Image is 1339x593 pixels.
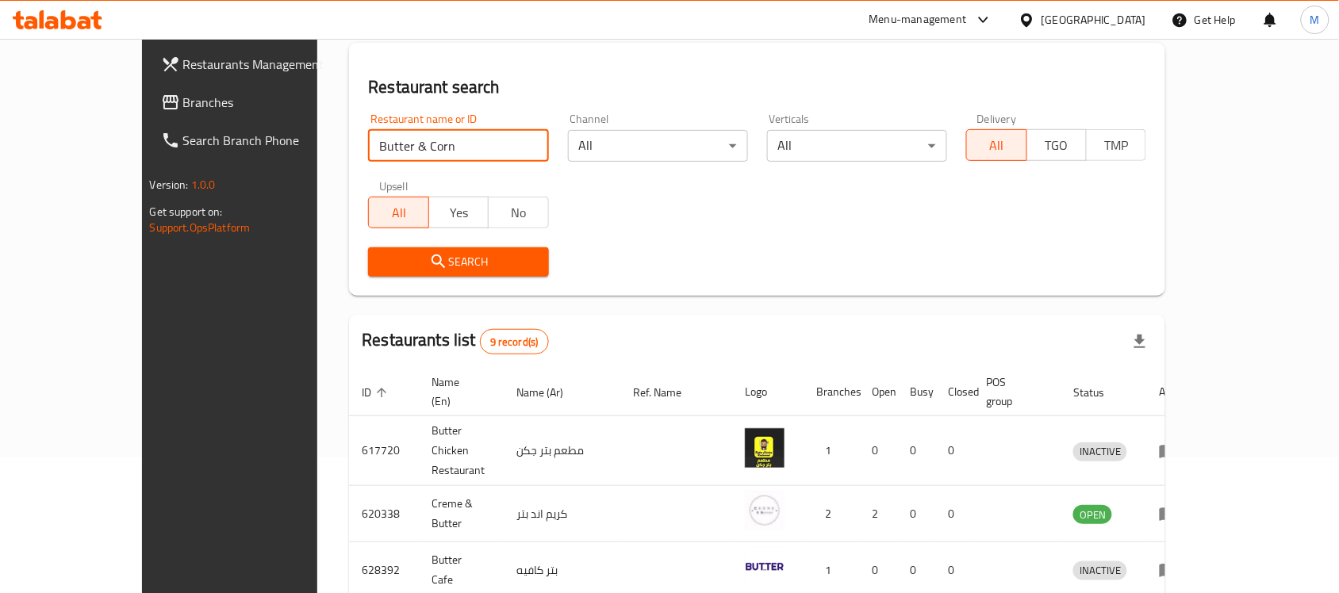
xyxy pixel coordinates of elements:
span: Search [381,252,535,272]
span: OPEN [1073,506,1112,524]
span: POS group [986,373,1042,411]
span: No [495,201,542,224]
td: 0 [897,416,935,486]
button: TMP [1086,129,1146,161]
span: Ref. Name [633,383,702,402]
th: Branches [804,368,859,416]
span: 9 record(s) [481,335,548,350]
div: [GEOGRAPHIC_DATA] [1042,11,1146,29]
button: TGO [1026,129,1087,161]
td: 617720 [349,416,419,486]
div: All [568,130,748,162]
th: Open [859,368,897,416]
span: Search Branch Phone [183,131,353,150]
img: Creme & Butter [745,491,785,530]
td: 0 [935,416,973,486]
span: Get support on: [150,201,223,222]
span: Name (Ar) [516,383,584,402]
div: Menu [1159,504,1188,523]
span: TGO [1034,134,1080,157]
div: Export file [1121,323,1159,361]
span: 1.0.0 [191,174,216,195]
td: 1 [804,416,859,486]
td: 2 [859,486,897,542]
td: 620338 [349,486,419,542]
span: Status [1073,383,1125,402]
span: Branches [183,93,353,112]
img: Butter Cafe [745,547,785,587]
div: All [767,130,947,162]
label: Delivery [977,113,1017,124]
span: TMP [1093,134,1140,157]
div: INACTIVE [1073,442,1127,461]
img: Butter Chicken Restaurant [745,428,785,468]
td: Butter Chicken Restaurant [419,416,504,486]
input: Search for restaurant name or ID.. [368,130,548,162]
button: All [966,129,1026,161]
a: Search Branch Phone [148,121,366,159]
span: Restaurants Management [183,55,353,74]
td: 0 [935,486,973,542]
h2: Restaurant search [368,75,1146,99]
td: مطعم بتر جكن [504,416,620,486]
span: All [973,134,1020,157]
td: 0 [897,486,935,542]
a: Branches [148,83,366,121]
div: Total records count [480,329,549,354]
th: Action [1146,368,1201,416]
span: M [1310,11,1320,29]
td: كريم اند بتر [504,486,620,542]
div: Menu-management [869,10,967,29]
button: Search [368,247,548,277]
span: Version: [150,174,189,195]
th: Logo [732,368,804,416]
span: ID [362,383,392,402]
label: Upsell [379,181,409,192]
td: Creme & Butter [419,486,504,542]
button: Yes [428,197,489,228]
a: Support.OpsPlatform [150,217,251,238]
td: 2 [804,486,859,542]
td: 0 [859,416,897,486]
button: All [368,197,428,228]
div: Menu [1159,560,1188,580]
span: Name (En) [432,373,485,411]
span: INACTIVE [1073,442,1127,461]
th: Closed [935,368,973,416]
h2: Restaurants list [362,328,548,354]
span: All [375,201,422,224]
div: OPEN [1073,505,1112,524]
button: No [488,197,548,228]
span: INACTIVE [1073,561,1127,580]
span: Yes [435,201,482,224]
a: Restaurants Management [148,45,366,83]
div: Menu [1159,442,1188,461]
th: Busy [897,368,935,416]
